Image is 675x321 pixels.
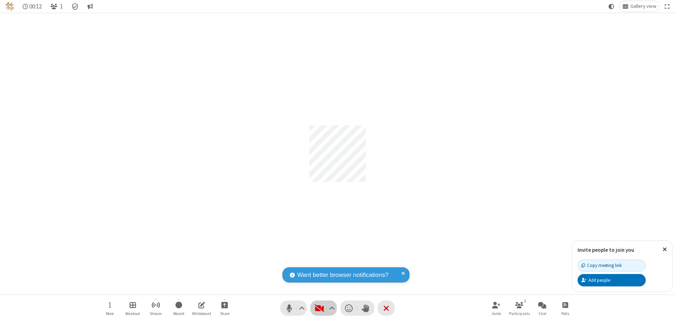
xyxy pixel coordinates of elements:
button: Open participant list [509,298,530,318]
span: Gallery view [631,4,656,9]
span: Invite [492,311,501,316]
div: Meeting details Encryption enabled [68,1,82,12]
button: Open menu [99,298,120,318]
button: Copy meeting link [578,260,646,272]
span: Participants [509,311,530,316]
span: Polls [561,311,569,316]
span: Breakout [125,311,140,316]
span: Whiteboard [192,311,211,316]
span: Record [173,311,184,316]
button: Using system theme [606,1,617,12]
span: More [106,311,114,316]
button: Mute (Alt+A) [280,301,307,316]
button: Conversation [84,1,96,12]
span: Want better browser notifications? [297,271,388,280]
button: Add people [578,274,646,286]
button: Open chat [532,298,553,318]
button: Manage Breakout Rooms [122,298,143,318]
label: Invite people to join you [578,246,634,253]
button: Audio settings [297,301,307,316]
img: QA Selenium DO NOT DELETE OR CHANGE [6,2,14,11]
button: End or leave meeting [378,301,395,316]
div: 1 [522,298,528,304]
span: Stream [150,311,162,316]
div: Timer [20,1,45,12]
button: Open participant list [47,1,66,12]
button: Start video (Alt+V) [310,301,337,316]
button: Open shared whiteboard [191,298,212,318]
div: Copy meeting link [581,262,622,269]
button: Fullscreen [662,1,673,12]
button: Open poll [555,298,576,318]
button: Video setting [327,301,337,316]
button: Start recording [168,298,189,318]
span: 00:12 [29,3,42,10]
button: Send a reaction [340,301,357,316]
span: 1 [60,3,63,10]
span: Chat [538,311,546,316]
button: Start sharing [214,298,235,318]
button: Change layout [620,1,659,12]
button: Start streaming [145,298,166,318]
button: Raise hand [357,301,374,316]
span: Share [220,311,229,316]
button: Invite participants (Alt+I) [486,298,507,318]
button: Close popover [657,241,672,258]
